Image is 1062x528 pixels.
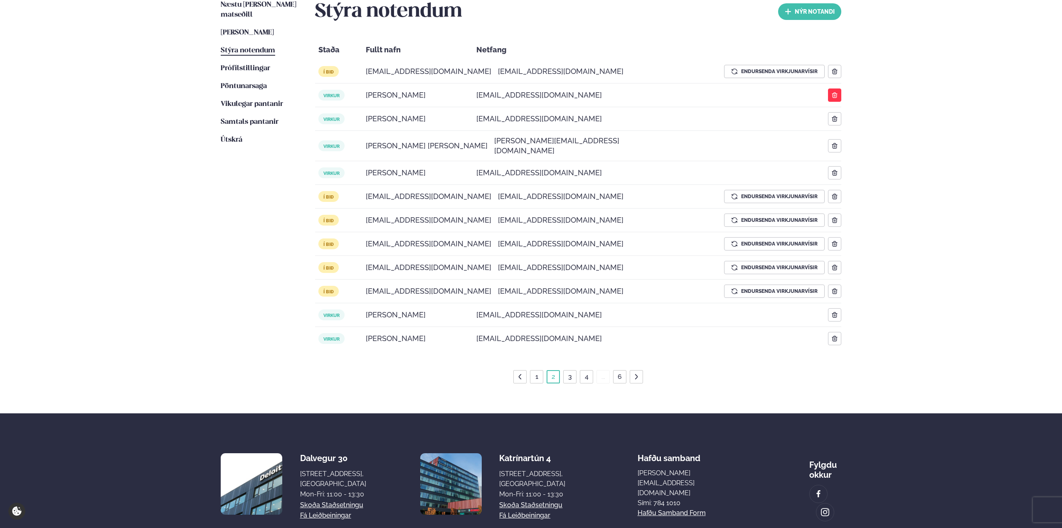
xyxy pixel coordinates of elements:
[366,90,426,100] span: [PERSON_NAME]
[499,500,562,510] a: Skoða staðsetningu
[366,66,491,76] span: [EMAIL_ADDRESS][DOMAIN_NAME]
[810,485,827,503] a: image alt
[221,29,274,36] span: [PERSON_NAME]
[821,508,830,517] img: image alt
[724,65,825,78] button: Endursenda virkjunarvísir
[221,101,283,108] span: Vikulegar pantanir
[366,215,491,225] span: [EMAIL_ADDRESS][DOMAIN_NAME]
[318,113,345,124] span: virkur
[366,239,491,249] span: [EMAIL_ADDRESS][DOMAIN_NAME]
[638,508,706,518] a: Hafðu samband form
[499,489,565,499] div: Mon-Fri: 11:00 - 13:30
[318,262,339,273] span: í bið
[499,511,550,521] a: Fá leiðbeiningar
[318,140,345,151] span: virkur
[362,40,473,60] div: Fullt nafn
[318,286,339,297] span: í bið
[476,168,602,178] span: [EMAIL_ADDRESS][DOMAIN_NAME]
[221,453,282,515] img: image alt
[499,453,565,463] div: Katrínartún 4
[318,66,339,77] span: í bið
[366,334,426,344] span: [PERSON_NAME]
[550,370,557,383] a: 2
[318,238,339,249] span: í bið
[498,66,623,76] span: [EMAIL_ADDRESS][DOMAIN_NAME]
[778,3,841,20] button: nýr Notandi
[366,192,491,201] span: [EMAIL_ADDRESS][DOMAIN_NAME]
[724,190,825,203] button: Endursenda virkjunarvísir
[221,83,267,90] span: Pöntunarsaga
[366,263,491,273] span: [EMAIL_ADDRESS][DOMAIN_NAME]
[724,285,825,298] button: Endursenda virkjunarvísir
[366,286,491,296] span: [EMAIL_ADDRESS][DOMAIN_NAME]
[583,370,590,383] a: 4
[300,453,366,463] div: Dalvegur 30
[221,81,267,91] a: Pöntunarsaga
[366,310,426,320] span: [PERSON_NAME]
[366,141,488,151] span: [PERSON_NAME] [PERSON_NAME]
[494,136,635,156] span: [PERSON_NAME][EMAIL_ADDRESS][DOMAIN_NAME]
[638,447,700,463] span: Hafðu samband
[318,333,345,344] span: virkur
[498,286,623,296] span: [EMAIL_ADDRESS][DOMAIN_NAME]
[221,135,242,145] a: Útskrá
[221,46,275,56] a: Stýra notendum
[318,309,345,320] span: virkur
[318,191,339,202] span: í bið
[498,215,623,225] span: [EMAIL_ADDRESS][DOMAIN_NAME]
[534,370,540,383] a: 1
[476,310,602,320] span: [EMAIL_ADDRESS][DOMAIN_NAME]
[221,99,283,109] a: Vikulegar pantanir
[741,287,818,295] span: Endursenda virkjunarvísir
[8,503,25,520] a: Cookie settings
[221,28,274,38] a: [PERSON_NAME]
[221,118,278,125] span: Samtals pantanir
[638,468,737,498] a: [PERSON_NAME][EMAIL_ADDRESS][DOMAIN_NAME]
[315,40,362,60] div: Staða
[300,489,366,499] div: Mon-Fri: 11:00 - 13:30
[741,216,818,224] span: Endursenda virkjunarvísir
[300,469,366,489] div: [STREET_ADDRESS], [GEOGRAPHIC_DATA]
[724,237,825,250] button: Endursenda virkjunarvísir
[498,263,623,273] span: [EMAIL_ADDRESS][DOMAIN_NAME]
[476,114,602,124] span: [EMAIL_ADDRESS][DOMAIN_NAME]
[366,114,426,124] span: [PERSON_NAME]
[724,261,825,274] button: Endursenda virkjunarvísir
[809,453,841,480] div: Fylgdu okkur
[420,453,482,515] img: image alt
[221,64,270,74] a: Prófílstillingar
[366,168,426,178] span: [PERSON_NAME]
[221,47,275,54] span: Stýra notendum
[499,469,565,489] div: [STREET_ADDRESS], [GEOGRAPHIC_DATA]
[318,167,345,178] span: virkur
[498,192,623,201] span: [EMAIL_ADDRESS][DOMAIN_NAME]
[318,90,345,101] span: virkur
[473,40,620,60] div: Netfang
[638,498,737,508] p: Sími: 784 1010
[476,334,602,344] span: [EMAIL_ADDRESS][DOMAIN_NAME]
[741,240,818,248] span: Endursenda virkjunarvísir
[741,264,818,271] span: Endursenda virkjunarvísir
[221,65,270,72] span: Prófílstillingar
[300,500,363,510] a: Skoða staðsetningu
[300,511,351,521] a: Fá leiðbeiningar
[476,90,602,100] span: [EMAIL_ADDRESS][DOMAIN_NAME]
[221,1,296,18] span: Næstu [PERSON_NAME] matseðill
[741,193,818,200] span: Endursenda virkjunarvísir
[221,136,242,143] span: Útskrá
[616,370,623,383] a: 6
[741,68,818,75] span: Endursenda virkjunarvísir
[318,215,339,226] span: í bið
[498,239,623,249] span: [EMAIL_ADDRESS][DOMAIN_NAME]
[814,489,823,499] img: image alt
[221,117,278,127] a: Samtals pantanir
[567,370,574,383] a: 3
[816,503,834,521] a: image alt
[724,214,825,227] button: Endursenda virkjunarvísir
